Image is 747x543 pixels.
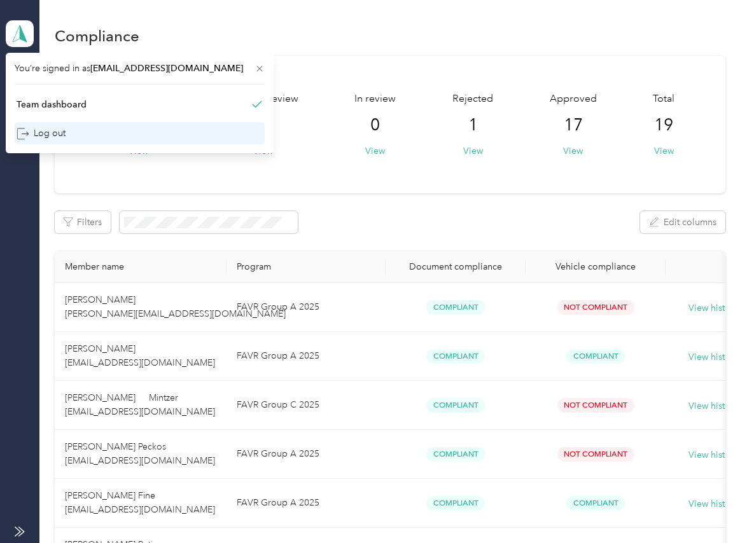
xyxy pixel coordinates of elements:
button: View [563,144,583,158]
div: Document compliance [396,261,515,272]
span: [PERSON_NAME] Mintzer [EMAIL_ADDRESS][DOMAIN_NAME] [65,392,215,417]
span: 0 [370,115,380,135]
span: 1 [468,115,478,135]
button: View [654,144,674,158]
button: View [365,144,385,158]
span: [PERSON_NAME] Fine [EMAIL_ADDRESS][DOMAIN_NAME] [65,490,215,515]
span: Compliant [426,447,485,462]
span: Compliant [426,398,485,413]
span: 17 [564,115,583,135]
span: Compliant [426,349,485,364]
span: Not Compliant [557,447,634,462]
button: View history [688,301,738,315]
iframe: Everlance-gr Chat Button Frame [676,472,747,543]
span: Compliant [566,496,625,511]
button: View history [688,448,738,462]
button: Edit columns [640,211,725,233]
td: FAVR Group A 2025 [227,479,386,528]
button: View [463,144,483,158]
div: Team dashboard [17,98,87,111]
span: [PERSON_NAME] Peckos [EMAIL_ADDRESS][DOMAIN_NAME] [65,441,215,466]
h1: Compliance [55,29,139,43]
td: FAVR Group C 2025 [227,381,386,430]
span: [EMAIL_ADDRESS][DOMAIN_NAME] [90,63,243,74]
span: Rejected [452,92,493,107]
span: In review [354,92,396,107]
span: Total [653,92,674,107]
th: Program [227,251,386,283]
div: Log out [17,127,66,140]
th: Member name [55,251,227,283]
span: Compliant [566,349,625,364]
span: Compliant [426,300,485,315]
span: Not Compliant [557,300,634,315]
button: View history [688,399,738,413]
span: [PERSON_NAME] [PERSON_NAME][EMAIL_ADDRESS][DOMAIN_NAME] [65,294,286,319]
td: FAVR Group A 2025 [227,283,386,332]
span: You’re signed in as [15,62,265,75]
span: Not Compliant [557,398,634,413]
span: Approved [550,92,597,107]
span: 19 [654,115,673,135]
td: FAVR Group A 2025 [227,430,386,479]
button: View history [688,350,738,364]
td: FAVR Group A 2025 [227,332,386,381]
button: Filters [55,211,111,233]
span: Compliant [426,496,485,511]
span: [PERSON_NAME] [EMAIL_ADDRESS][DOMAIN_NAME] [65,343,215,368]
div: Vehicle compliance [536,261,655,272]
